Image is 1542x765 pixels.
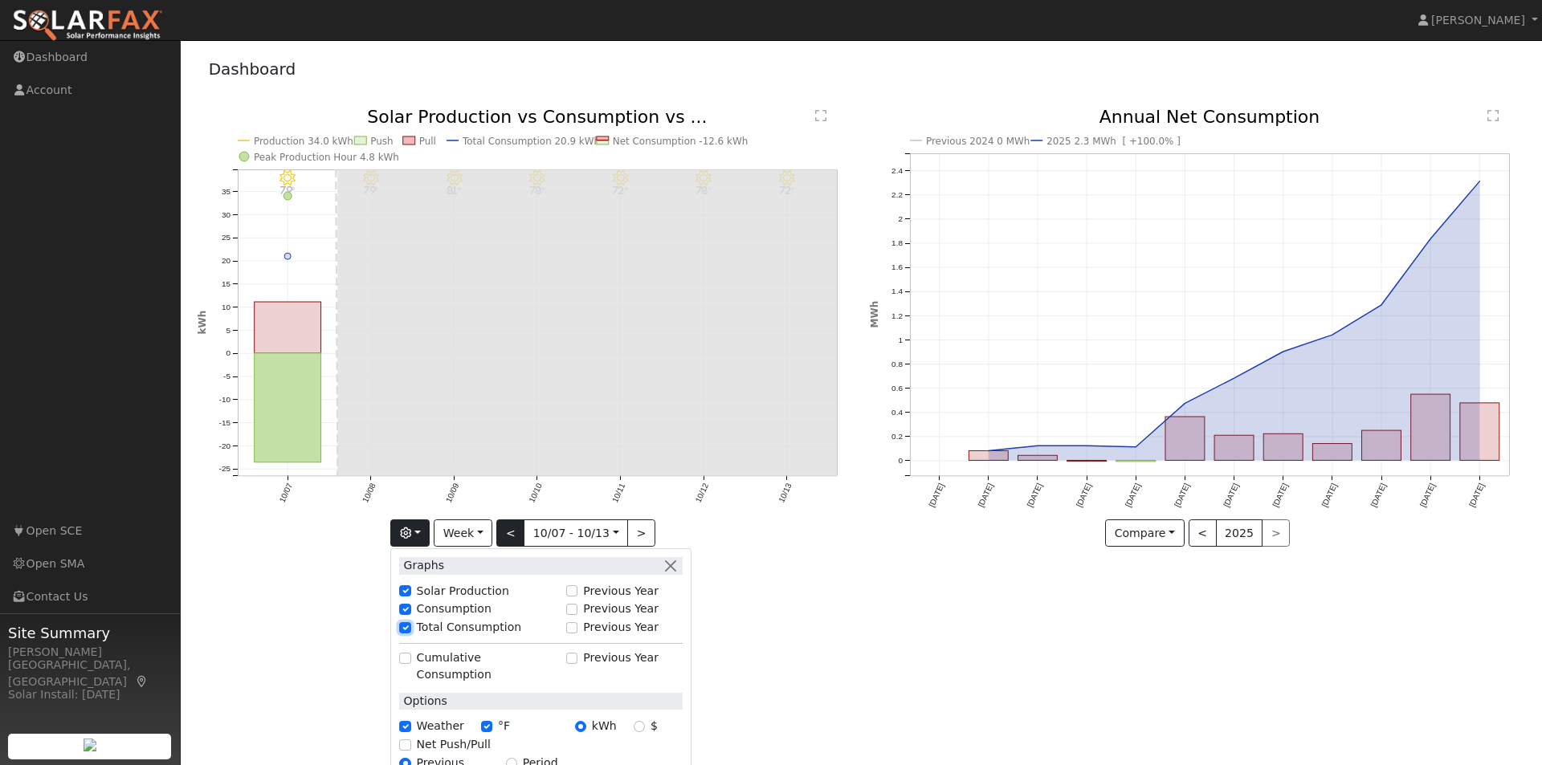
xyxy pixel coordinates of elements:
text: 0.4 [891,408,903,417]
text:  [815,109,826,122]
circle: onclick="" [284,253,291,259]
text: Previous 2024 0 MWh [926,136,1030,147]
text: -25 [218,465,230,474]
text: Net Consumption -12.6 kWh [613,136,749,147]
circle: onclick="" [1182,401,1189,407]
rect: onclick="" [254,353,320,462]
text: Push [370,136,393,147]
text: 20 [221,257,230,266]
text: 0.6 [891,384,903,393]
a: Dashboard [209,59,296,79]
text: 1.6 [891,263,903,272]
text: 0 [226,349,230,358]
label: Total Consumption [417,619,522,636]
text: [DATE] [1124,482,1142,508]
text: 30 [221,210,230,219]
label: Consumption [417,600,492,617]
button: Week [434,519,492,547]
input: Net Push/Pull [399,739,410,751]
label: kWh [592,718,617,734]
rect: onclick="" [1411,394,1450,460]
button: > [627,519,655,547]
label: Graphs [399,557,444,574]
input: Previous Year [566,604,577,615]
text: kWh [197,311,208,335]
text: 2.2 [891,190,903,199]
text: -20 [218,442,230,450]
text: 1.4 [891,287,903,296]
rect: onclick="" [1313,444,1352,461]
text: Annual Net Consumption [1099,107,1320,127]
text: 10/10 [527,482,544,504]
input: kWh [575,721,586,732]
text: [DATE] [1418,482,1437,508]
text: Pull [418,136,435,147]
circle: onclick="" [1132,444,1139,450]
div: [GEOGRAPHIC_DATA], [GEOGRAPHIC_DATA] [8,657,172,690]
text: 0.2 [891,432,903,441]
text: [DATE] [927,482,945,508]
button: 2025 [1216,519,1263,547]
text: [DATE] [1369,482,1388,508]
input: Previous Year [566,653,577,664]
img: retrieve [84,739,96,751]
rect: onclick="" [1116,461,1156,462]
img: SolarFax [12,9,163,43]
circle: onclick="" [985,448,992,454]
text: Solar Production vs Consumption vs ... [367,107,707,127]
rect: onclick="" [1165,417,1205,460]
text: 2025 2.3 MWh [ +100.0% ] [1046,136,1181,147]
text: 10/07 [277,482,294,504]
circle: onclick="" [1477,178,1483,185]
text: 15 [221,279,230,288]
circle: onclick="" [1329,332,1336,338]
input: Consumption [399,604,410,615]
rect: onclick="" [969,451,1008,461]
input: Solar Production [399,585,410,596]
text: Total Consumption 20.9 kWh [462,136,600,147]
text: [DATE] [1320,482,1339,508]
text:  [1487,109,1499,122]
text: 1.2 [891,311,903,320]
text: 10/08 [361,482,377,504]
circle: onclick="" [1231,375,1238,381]
text: [DATE] [1271,482,1290,508]
circle: onclick="" [1280,348,1287,355]
text: 5 [226,326,230,335]
a: Map [135,675,149,688]
text: -10 [218,395,230,404]
text: 2 [898,214,903,223]
text: [DATE] [1173,482,1191,508]
label: Solar Production [417,583,509,600]
text: 1.8 [891,238,903,247]
rect: onclick="" [1362,430,1401,460]
label: Options [399,693,447,710]
rect: onclick="" [254,302,320,353]
input: Previous Year [566,585,577,596]
text: Production 34.0 kWh [254,136,353,147]
label: Net Push/Pull [417,736,491,753]
rect: onclick="" [1018,456,1058,461]
circle: onclick="" [1034,443,1041,450]
label: $ [651,718,658,734]
input: Total Consumption [399,622,410,633]
text: [DATE] [1467,482,1486,508]
div: Solar Install: [DATE] [8,686,172,703]
label: Previous Year [583,583,659,600]
text: 25 [221,234,230,242]
text: [DATE] [977,482,995,508]
rect: onclick="" [1460,403,1499,461]
label: Weather [417,718,464,734]
text: [DATE] [1075,482,1093,508]
text: -5 [223,372,230,381]
button: 10/07 - 10/13 [524,519,628,547]
circle: onclick="" [1083,443,1090,450]
label: °F [498,718,510,734]
text: 10/13 [777,482,793,504]
span: [PERSON_NAME] [1431,14,1525,26]
label: Previous Year [583,600,659,617]
p: 79° [273,186,301,195]
rect: onclick="" [1067,461,1107,462]
text: 2.4 [891,166,903,175]
rect: onclick="" [1214,436,1254,461]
